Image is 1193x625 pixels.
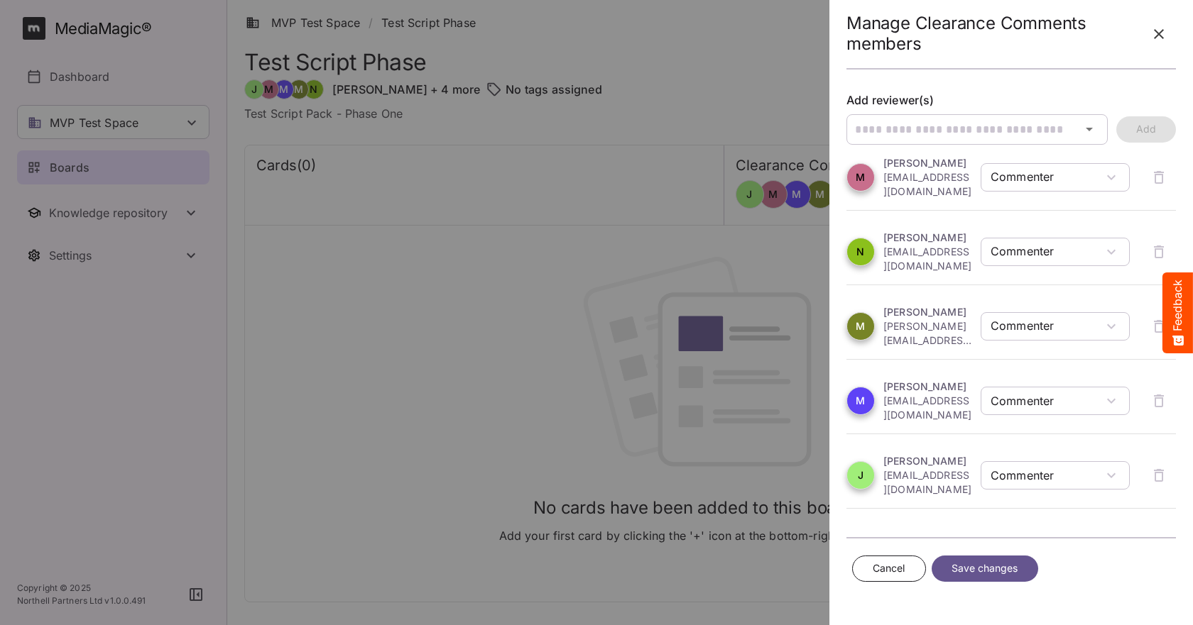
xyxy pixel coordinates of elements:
div: Commenter [981,163,1103,192]
div: M [846,312,875,341]
p: [PERSON_NAME] [883,380,972,394]
p: [PERSON_NAME] [883,231,972,245]
button: Cancel [852,555,926,582]
p: [EMAIL_ADDRESS][DOMAIN_NAME] [883,245,972,273]
p: [EMAIL_ADDRESS][DOMAIN_NAME] [883,170,972,199]
div: Commenter [981,312,1103,341]
button: Feedback [1162,272,1193,353]
p: [PERSON_NAME] [883,454,972,468]
p: [PERSON_NAME][EMAIL_ADDRESS][DOMAIN_NAME] [883,319,972,348]
div: Commenter [981,238,1103,266]
span: Cancel [873,560,905,577]
p: [EMAIL_ADDRESS][DOMAIN_NAME] [883,468,972,497]
p: [EMAIL_ADDRESS][DOMAIN_NAME] [883,394,972,422]
div: M [846,387,875,415]
span: Save changes [952,560,1018,577]
p: [PERSON_NAME] [883,305,972,319]
div: Commenter [981,461,1103,490]
label: Add reviewer(s) [846,92,1176,109]
div: N [846,238,875,266]
h2: Manage Clearance Comments members [846,13,1142,55]
div: M [846,163,875,192]
div: Commenter [981,387,1103,415]
button: Save changes [932,555,1038,582]
p: [PERSON_NAME] [883,156,972,170]
div: J [846,461,875,490]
